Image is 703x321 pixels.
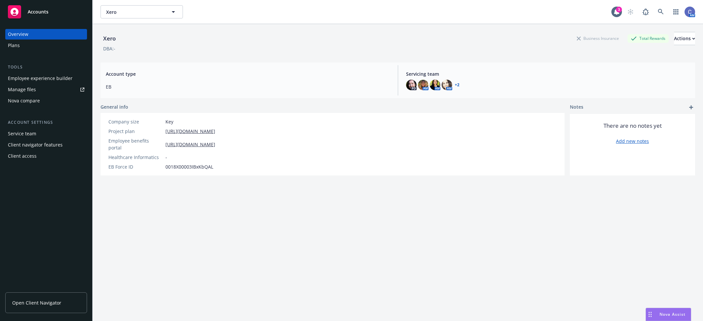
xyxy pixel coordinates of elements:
a: Switch app [669,5,683,18]
a: add [687,103,695,111]
div: Business Insurance [573,34,622,42]
img: photo [430,80,440,90]
span: - [165,154,167,161]
div: Client access [8,151,37,161]
div: Nova compare [8,95,40,106]
a: Service team [5,128,87,139]
a: Client access [5,151,87,161]
div: Manage files [8,84,36,95]
div: Employee experience builder [8,73,73,84]
span: General info [101,103,128,110]
div: 3 [616,7,622,13]
span: Account type [106,70,390,77]
a: Add new notes [616,138,649,145]
div: Account settings [5,119,87,126]
div: Plans [8,40,20,51]
span: Servicing team [406,70,690,77]
div: Xero [101,34,118,43]
a: [URL][DOMAIN_NAME] [165,141,215,148]
div: Tools [5,64,87,70]
div: Drag to move [646,308,654,321]
div: DBA: - [103,45,115,52]
img: photo [442,80,452,90]
img: photo [685,7,695,17]
div: Project plan [108,128,163,135]
div: Client navigator features [8,140,63,150]
div: Healthcare Informatics [108,154,163,161]
span: Accounts [28,9,48,14]
a: Report a Bug [639,5,652,18]
span: Nova Assist [659,311,686,317]
a: Manage files [5,84,87,95]
div: Total Rewards [628,34,669,42]
span: EB [106,83,390,90]
span: 0018X00003IBxKbQAL [165,163,213,170]
span: Key [165,118,173,125]
button: Actions [674,32,695,45]
span: Open Client Navigator [12,299,61,306]
a: +2 [455,83,459,87]
span: Xero [106,9,163,15]
div: EB Force ID [108,163,163,170]
a: Accounts [5,3,87,21]
div: Employee benefits portal [108,137,163,151]
div: Company size [108,118,163,125]
button: Nova Assist [646,308,691,321]
a: Search [654,5,667,18]
span: Notes [570,103,583,111]
button: Xero [101,5,183,18]
a: Start snowing [624,5,637,18]
a: Employee experience builder [5,73,87,84]
a: Plans [5,40,87,51]
img: photo [418,80,428,90]
img: photo [406,80,417,90]
span: There are no notes yet [603,122,662,130]
a: [URL][DOMAIN_NAME] [165,128,215,135]
div: Service team [8,128,36,139]
div: Overview [8,29,28,40]
a: Overview [5,29,87,40]
a: Nova compare [5,95,87,106]
a: Client navigator features [5,140,87,150]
